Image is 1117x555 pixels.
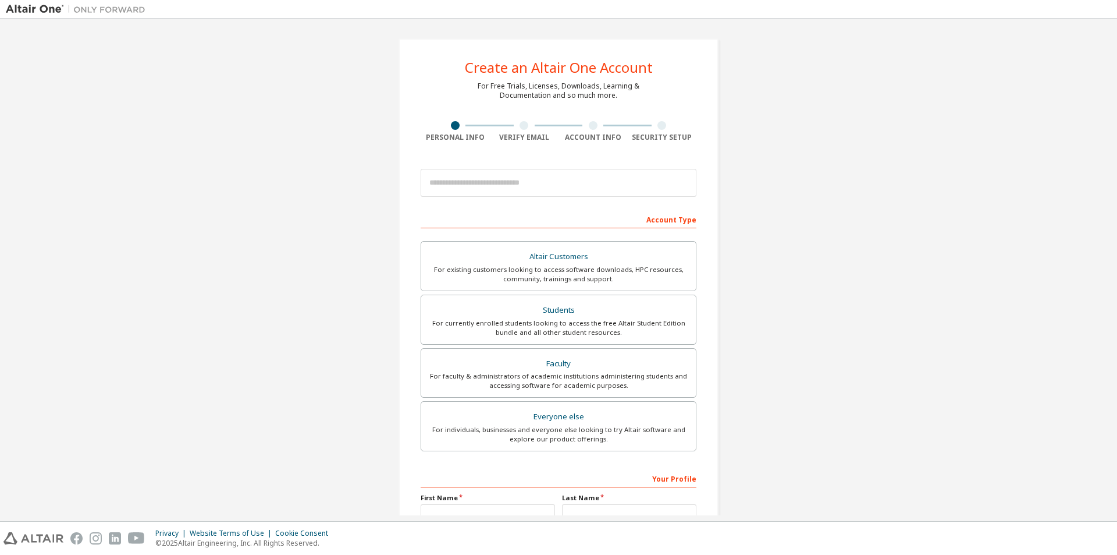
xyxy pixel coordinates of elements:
[70,532,83,545] img: facebook.svg
[562,493,696,503] label: Last Name
[421,210,696,228] div: Account Type
[428,319,689,337] div: For currently enrolled students looking to access the free Altair Student Edition bundle and all ...
[90,532,102,545] img: instagram.svg
[428,265,689,284] div: For existing customers looking to access software downloads, HPC resources, community, trainings ...
[275,529,335,538] div: Cookie Consent
[558,133,628,142] div: Account Info
[428,356,689,372] div: Faculty
[155,529,190,538] div: Privacy
[428,302,689,319] div: Students
[628,133,697,142] div: Security Setup
[428,249,689,265] div: Altair Customers
[421,469,696,487] div: Your Profile
[128,532,145,545] img: youtube.svg
[428,372,689,390] div: For faculty & administrators of academic institutions administering students and accessing softwa...
[155,538,335,548] p: © 2025 Altair Engineering, Inc. All Rights Reserved.
[190,529,275,538] div: Website Terms of Use
[478,82,639,100] div: For Free Trials, Licenses, Downloads, Learning & Documentation and so much more.
[6,3,151,15] img: Altair One
[465,61,653,75] div: Create an Altair One Account
[109,532,121,545] img: linkedin.svg
[3,532,63,545] img: altair_logo.svg
[490,133,559,142] div: Verify Email
[428,409,689,425] div: Everyone else
[428,425,689,444] div: For individuals, businesses and everyone else looking to try Altair software and explore our prod...
[421,493,555,503] label: First Name
[421,133,490,142] div: Personal Info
